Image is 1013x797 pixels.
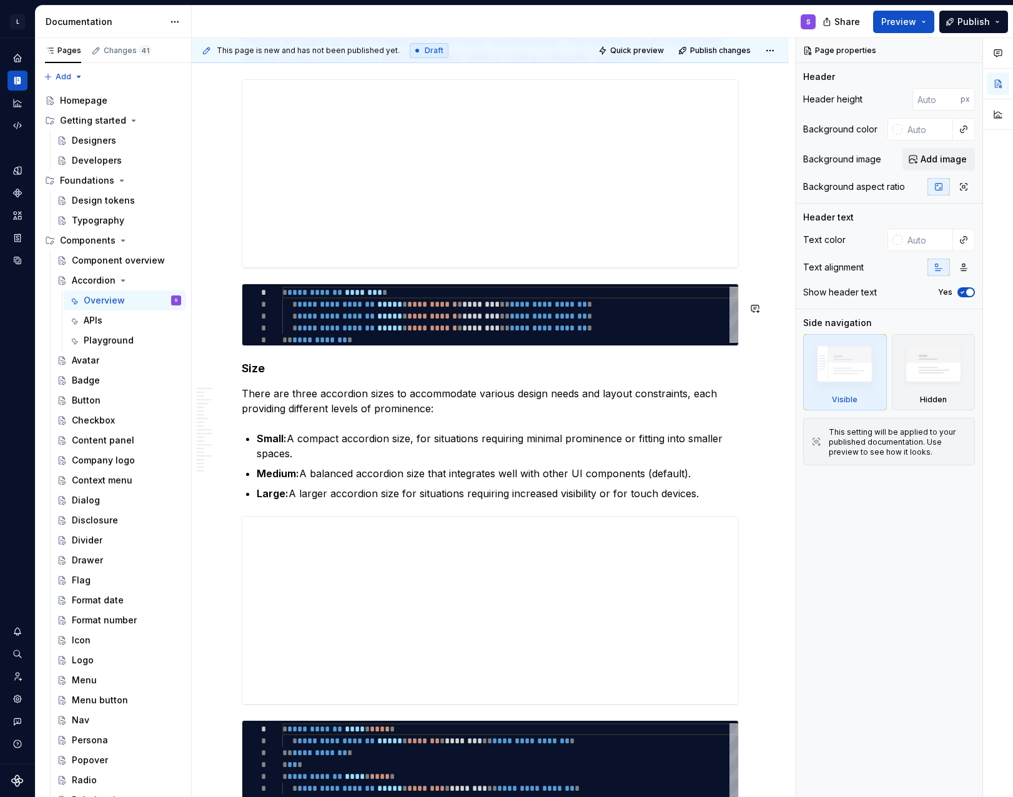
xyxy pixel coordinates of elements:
div: Typography [72,214,124,227]
a: Design tokens [7,161,27,181]
a: Divider [52,530,186,550]
span: Add image [921,153,967,166]
strong: Large: [257,487,289,500]
a: Developers [52,151,186,171]
span: Add [56,72,71,82]
strong: Medium: [257,467,299,480]
div: Background aspect ratio [803,181,905,193]
div: Data sources [7,250,27,270]
div: Drawer [72,554,103,567]
a: Badge [52,370,186,390]
a: Playground [64,330,186,350]
span: Share [834,16,860,28]
a: Dialog [52,490,186,510]
div: APIs [84,314,102,327]
a: Avatar [52,350,186,370]
a: Settings [7,689,27,709]
div: Foundations [60,174,114,187]
div: Radio [72,774,97,786]
a: Designers [52,131,186,151]
a: Format date [52,590,186,610]
button: Publish [939,11,1008,33]
div: Checkbox [72,414,115,427]
a: Code automation [7,116,27,136]
a: Documentation [7,71,27,91]
div: Design tokens [72,194,135,207]
p: px [961,94,970,104]
span: This page is new and has not been published yet. [217,46,400,56]
div: Format number [72,614,137,626]
p: A balanced accordion size that integrates well with other UI components (default). [257,466,739,481]
a: Invite team [7,666,27,686]
button: Add [40,68,87,86]
a: Nav [52,710,186,730]
span: Draft [425,46,443,56]
div: Documentation [46,16,164,28]
div: Visible [803,334,887,410]
div: Icon [72,634,91,646]
div: Background color [803,123,877,136]
div: Background image [803,153,881,166]
a: Format number [52,610,186,630]
a: Company logo [52,450,186,470]
div: Visible [832,395,857,405]
div: Button [72,394,101,407]
div: S [806,17,811,27]
div: Notifications [7,621,27,641]
div: Developers [72,154,122,167]
a: Components [7,183,27,203]
a: APIs [64,310,186,330]
a: OverviewS [64,290,186,310]
p: A compact accordion size, for situations requiring minimal prominence or fitting into smaller spa... [257,431,739,461]
a: Typography [52,210,186,230]
div: Logo [72,654,94,666]
div: Foundations [40,171,186,191]
div: Flag [72,574,91,587]
a: Assets [7,205,27,225]
div: Format date [72,594,124,606]
div: Avatar [72,354,99,367]
a: Button [52,390,186,410]
div: Analytics [7,93,27,113]
button: Share [816,11,868,33]
a: Component overview [52,250,186,270]
div: Contact support [7,711,27,731]
div: Header [803,71,835,83]
div: Components [40,230,186,250]
div: Accordion [72,274,116,287]
div: Menu [72,674,97,686]
p: A larger accordion size for situations requiring increased visibility or for touch devices. [257,486,739,501]
div: Playground [84,334,134,347]
h4: Size [242,361,739,376]
div: Homepage [60,94,107,107]
a: Homepage [40,91,186,111]
div: Hidden [920,395,947,405]
button: Search ⌘K [7,644,27,664]
a: Menu button [52,690,186,710]
a: Design tokens [52,191,186,210]
div: Hidden [892,334,976,410]
a: Content panel [52,430,186,450]
span: Publish [957,16,990,28]
div: Menu button [72,694,128,706]
div: Overview [84,294,125,307]
a: Home [7,48,27,68]
div: Content panel [72,434,134,447]
a: Storybook stories [7,228,27,248]
button: Quick preview [595,42,670,59]
input: Auto [902,118,953,141]
div: Getting started [40,111,186,131]
span: 41 [139,46,151,56]
a: Logo [52,650,186,670]
svg: Supernova Logo [11,775,24,787]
